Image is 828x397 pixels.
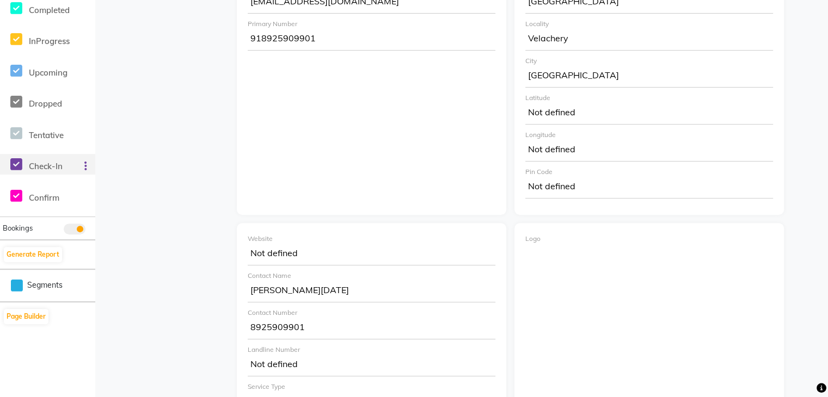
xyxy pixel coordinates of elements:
[29,193,59,203] span: Confirm
[525,130,773,140] div: Longitude
[248,234,495,244] div: Website
[248,382,495,392] div: Service Type
[29,161,63,171] span: Check-In
[525,103,773,125] div: Not defined
[4,309,48,324] button: Page Builder
[525,56,773,66] div: City
[29,36,70,46] span: InProgress
[29,67,68,78] span: Upcoming
[248,281,495,302] div: [PERSON_NAME][DATE]
[525,93,773,103] div: Latitude
[4,247,62,262] button: Generate Report
[248,271,495,281] div: Contact Name
[525,19,773,29] div: Locality
[248,345,495,355] div: Landline Number
[248,244,495,265] div: Not defined
[27,280,63,291] span: Segments
[29,5,70,15] span: Completed
[525,29,773,51] div: Velachery
[248,29,495,51] div: 918925909901
[29,130,64,140] span: Tentative
[525,234,773,244] div: Logo
[525,177,773,199] div: Not defined
[525,140,773,162] div: Not defined
[525,167,773,177] div: Pin Code
[3,224,33,232] span: Bookings
[248,355,495,376] div: Not defined
[248,318,495,339] div: 8925909901
[525,66,773,88] div: [GEOGRAPHIC_DATA]
[248,308,495,318] div: Contact Number
[29,98,62,109] span: Dropped
[248,19,495,29] div: Primary Number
